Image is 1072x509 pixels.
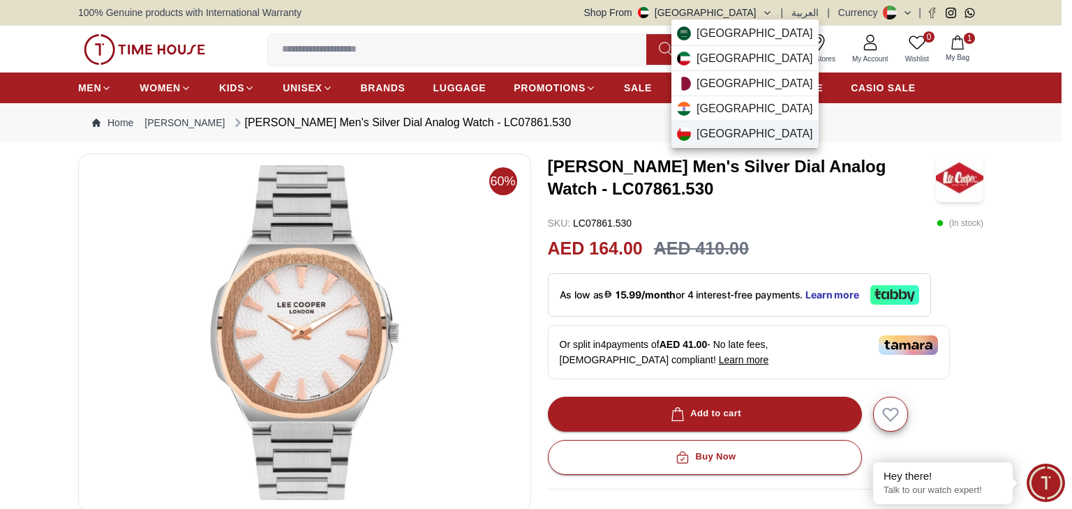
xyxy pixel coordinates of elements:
[697,25,813,42] span: [GEOGRAPHIC_DATA]
[677,52,691,66] img: Kuwait
[884,469,1002,483] div: Hey there!
[697,126,813,142] span: [GEOGRAPHIC_DATA]
[697,50,813,67] span: [GEOGRAPHIC_DATA]
[677,127,691,141] img: Oman
[697,75,813,92] span: [GEOGRAPHIC_DATA]
[884,485,1002,496] p: Talk to our watch expert!
[677,102,691,116] img: India
[697,100,813,117] span: [GEOGRAPHIC_DATA]
[1027,464,1065,502] div: Chat Widget
[677,77,691,91] img: Qatar
[677,26,691,40] img: Saudi Arabia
